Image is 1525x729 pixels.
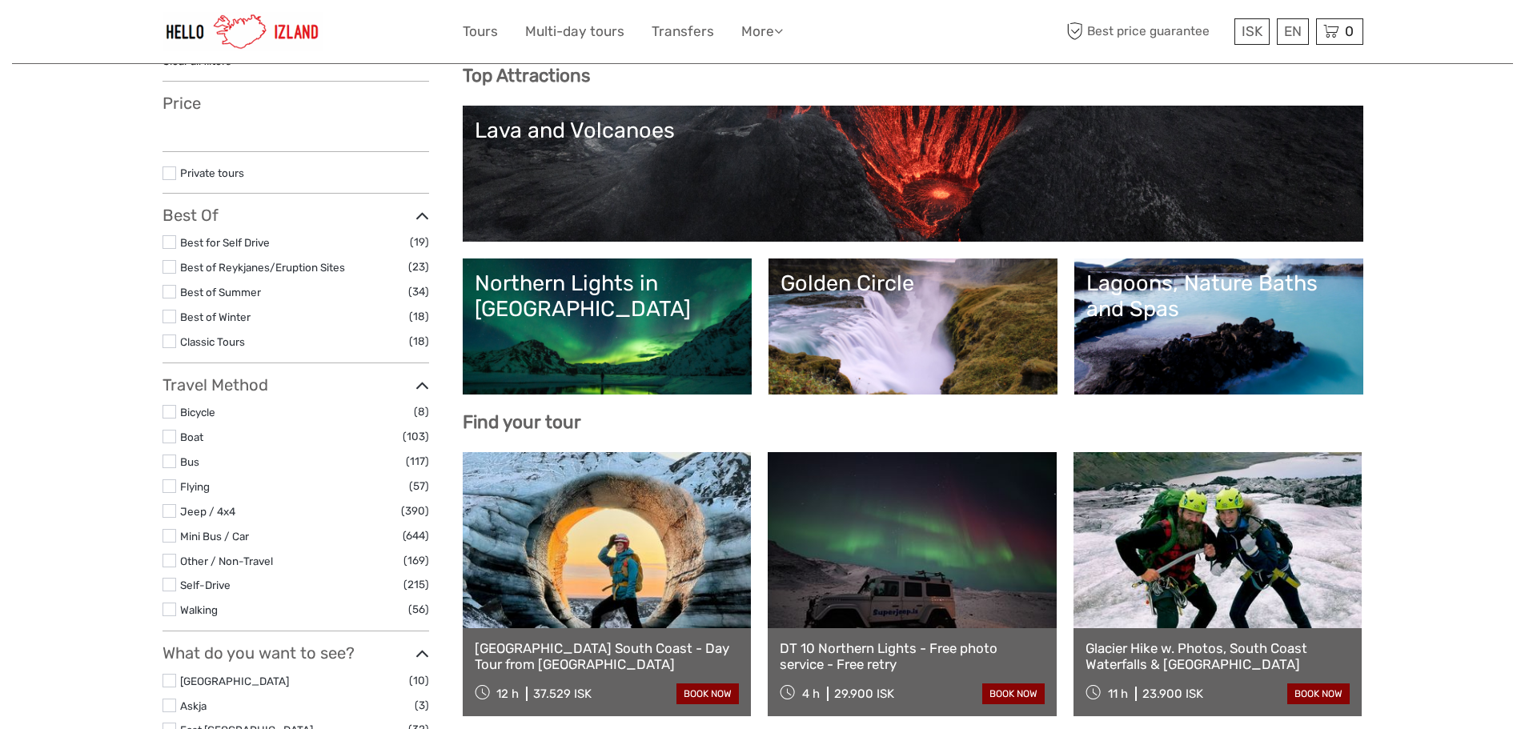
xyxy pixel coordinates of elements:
[180,286,261,298] a: Best of Summer
[163,375,429,395] h3: Travel Method
[409,332,429,350] span: (18)
[781,270,1045,383] a: Golden Circle
[1108,687,1128,701] span: 11 h
[408,282,429,301] span: (34)
[403,527,429,545] span: (644)
[180,455,199,468] a: Bus
[463,65,590,86] b: Top Attractions
[1142,687,1203,701] div: 23.900 ISK
[180,335,245,348] a: Classic Tours
[403,575,429,594] span: (215)
[180,166,244,179] a: Private tours
[409,307,429,326] span: (18)
[781,270,1045,296] div: Golden Circle
[463,411,581,433] b: Find your tour
[180,603,218,616] a: Walking
[982,683,1045,704] a: book now
[834,687,894,701] div: 29.900 ISK
[163,94,429,113] h3: Price
[409,477,429,495] span: (57)
[180,431,203,443] a: Boat
[475,270,740,383] a: Northern Lights in [GEOGRAPHIC_DATA]
[802,687,820,701] span: 4 h
[406,452,429,471] span: (117)
[403,551,429,570] span: (169)
[1242,23,1262,39] span: ISK
[463,20,498,43] a: Tours
[652,20,714,43] a: Transfers
[415,696,429,715] span: (3)
[163,643,429,663] h3: What do you want to see?
[414,403,429,421] span: (8)
[180,406,215,419] a: Bicycle
[408,600,429,619] span: (56)
[180,480,210,493] a: Flying
[1342,23,1356,39] span: 0
[163,12,323,51] img: 1270-cead85dc-23af-4572-be81-b346f9cd5751_logo_small.jpg
[180,236,270,249] a: Best for Self Drive
[180,261,345,274] a: Best of Reykjanes/Eruption Sites
[163,206,429,225] h3: Best Of
[1063,18,1230,45] span: Best price guarantee
[525,20,624,43] a: Multi-day tours
[408,258,429,276] span: (23)
[180,579,231,591] a: Self-Drive
[533,687,592,701] div: 37.529 ISK
[180,699,207,712] a: Askja
[403,427,429,446] span: (103)
[1277,18,1309,45] div: EN
[410,233,429,251] span: (19)
[180,675,289,687] a: [GEOGRAPHIC_DATA]
[475,118,1351,143] div: Lava and Volcanoes
[475,118,1351,230] a: Lava and Volcanoes
[180,530,249,543] a: Mini Bus / Car
[676,683,739,704] a: book now
[780,640,1045,673] a: DT 10 Northern Lights - Free photo service - Free retry
[180,555,273,567] a: Other / Non-Travel
[1086,270,1351,383] a: Lagoons, Nature Baths and Spas
[741,20,783,43] a: More
[475,270,740,322] div: Northern Lights in [GEOGRAPHIC_DATA]
[1086,640,1350,673] a: Glacier Hike w. Photos, South Coast Waterfalls & [GEOGRAPHIC_DATA]
[401,502,429,520] span: (390)
[1086,270,1351,322] div: Lagoons, Nature Baths and Spas
[180,310,251,323] a: Best of Winter
[1287,683,1350,704] a: book now
[475,640,740,673] a: [GEOGRAPHIC_DATA] South Coast - Day Tour from [GEOGRAPHIC_DATA]
[409,671,429,690] span: (10)
[180,505,235,518] a: Jeep / 4x4
[496,687,519,701] span: 12 h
